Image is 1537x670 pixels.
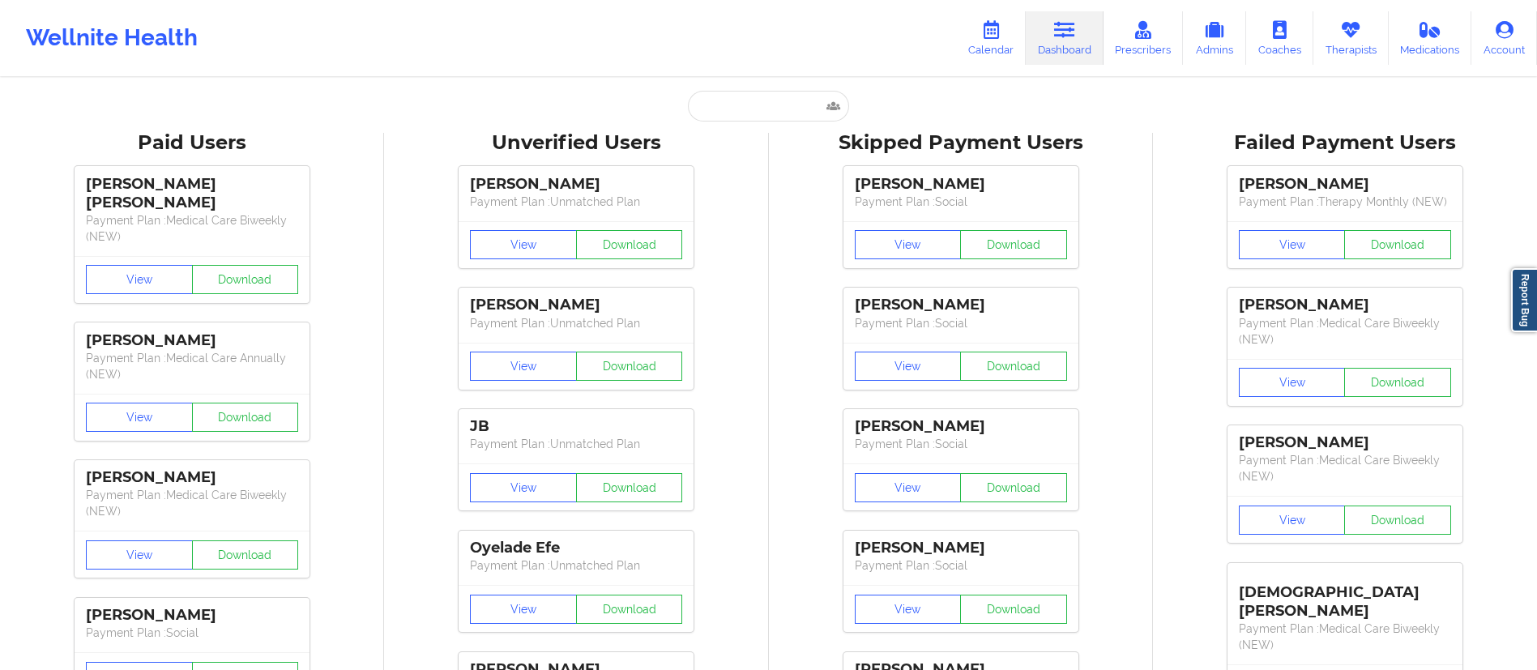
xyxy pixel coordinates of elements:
[855,557,1067,574] p: Payment Plan : Social
[470,352,577,381] button: View
[855,315,1067,331] p: Payment Plan : Social
[86,606,298,625] div: [PERSON_NAME]
[1183,11,1246,65] a: Admins
[956,11,1026,65] a: Calendar
[576,595,683,624] button: Download
[470,539,682,557] div: Oyelade Efe
[780,130,1142,156] div: Skipped Payment Users
[1239,452,1451,484] p: Payment Plan : Medical Care Biweekly (NEW)
[86,265,193,294] button: View
[1026,11,1104,65] a: Dashboard
[192,540,299,570] button: Download
[1239,368,1346,397] button: View
[855,436,1067,452] p: Payment Plan : Social
[576,473,683,502] button: Download
[1344,368,1451,397] button: Download
[1511,268,1537,332] a: Report Bug
[192,265,299,294] button: Download
[470,436,682,452] p: Payment Plan : Unmatched Plan
[1239,194,1451,210] p: Payment Plan : Therapy Monthly (NEW)
[86,212,298,245] p: Payment Plan : Medical Care Biweekly (NEW)
[855,230,962,259] button: View
[86,175,298,212] div: [PERSON_NAME] [PERSON_NAME]
[576,352,683,381] button: Download
[86,468,298,487] div: [PERSON_NAME]
[960,352,1067,381] button: Download
[86,487,298,519] p: Payment Plan : Medical Care Biweekly (NEW)
[1471,11,1537,65] a: Account
[1239,506,1346,535] button: View
[192,403,299,432] button: Download
[86,403,193,432] button: View
[1239,315,1451,348] p: Payment Plan : Medical Care Biweekly (NEW)
[1164,130,1526,156] div: Failed Payment Users
[1344,230,1451,259] button: Download
[1239,296,1451,314] div: [PERSON_NAME]
[960,230,1067,259] button: Download
[1389,11,1472,65] a: Medications
[470,473,577,502] button: View
[1344,506,1451,535] button: Download
[1239,571,1451,621] div: [DEMOGRAPHIC_DATA][PERSON_NAME]
[855,175,1067,194] div: [PERSON_NAME]
[1239,621,1451,653] p: Payment Plan : Medical Care Biweekly (NEW)
[470,194,682,210] p: Payment Plan : Unmatched Plan
[395,130,757,156] div: Unverified Users
[11,130,373,156] div: Paid Users
[855,296,1067,314] div: [PERSON_NAME]
[470,595,577,624] button: View
[855,352,962,381] button: View
[86,331,298,350] div: [PERSON_NAME]
[855,595,962,624] button: View
[855,417,1067,436] div: [PERSON_NAME]
[855,194,1067,210] p: Payment Plan : Social
[1239,433,1451,452] div: [PERSON_NAME]
[1246,11,1313,65] a: Coaches
[470,315,682,331] p: Payment Plan : Unmatched Plan
[470,230,577,259] button: View
[1104,11,1184,65] a: Prescribers
[470,175,682,194] div: [PERSON_NAME]
[855,539,1067,557] div: [PERSON_NAME]
[576,230,683,259] button: Download
[86,625,298,641] p: Payment Plan : Social
[86,350,298,382] p: Payment Plan : Medical Care Annually (NEW)
[855,473,962,502] button: View
[470,557,682,574] p: Payment Plan : Unmatched Plan
[960,595,1067,624] button: Download
[86,540,193,570] button: View
[470,296,682,314] div: [PERSON_NAME]
[1313,11,1389,65] a: Therapists
[1239,230,1346,259] button: View
[960,473,1067,502] button: Download
[1239,175,1451,194] div: [PERSON_NAME]
[470,417,682,436] div: JB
